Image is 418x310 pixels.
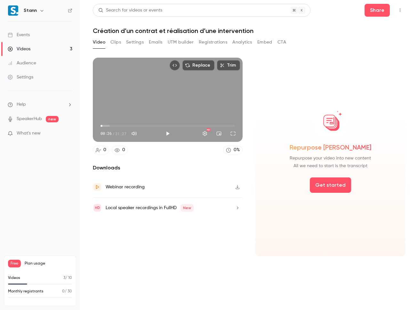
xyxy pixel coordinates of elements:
h1: Création d’un contrat et réalisation d’une intervention [93,27,405,35]
div: Local speaker recordings in FullHD [106,204,194,212]
p: / 30 [62,289,72,294]
span: / [112,131,115,136]
button: Emails [149,37,162,47]
div: 00:26 [100,131,126,136]
button: Analytics [232,37,252,47]
button: CTA [277,37,286,47]
p: Monthly registrants [8,289,44,294]
button: Mute [128,127,141,140]
span: Help [17,101,26,108]
li: help-dropdown-opener [8,101,72,108]
div: Settings [8,74,33,80]
button: Trim [217,60,240,70]
div: HD [206,128,210,131]
button: Embed video [170,60,180,70]
span: new [46,116,59,122]
span: Free [8,260,21,267]
span: Plan usage [25,261,72,266]
button: Turn on miniplayer [213,127,225,140]
button: UTM builder [168,37,194,47]
div: Audience [8,60,36,66]
button: Replace [182,60,214,70]
div: Webinar recording [106,183,145,191]
div: Search for videos or events [98,7,162,14]
div: 0 [103,147,106,153]
button: Top Bar Actions [395,5,405,15]
button: Registrations [199,37,227,47]
div: Videos [8,46,30,52]
button: Settings [126,37,144,47]
p: Videos [8,275,20,281]
span: 31:27 [115,131,126,136]
h6: Stann [24,7,37,14]
button: Settings [198,127,211,140]
iframe: Noticeable Trigger [65,131,72,136]
div: 0 [122,147,125,153]
button: Full screen [227,127,239,140]
button: Share [365,4,390,17]
a: 0% [223,146,243,154]
button: Clips [110,37,121,47]
span: 0 [62,290,65,293]
a: SpeakerHub [17,116,42,122]
button: Play [161,127,174,140]
div: 0 % [234,147,240,153]
button: Video [93,37,105,47]
div: Events [8,32,30,38]
span: Repurpose your video into new content All we need to start is the transcript [290,154,371,170]
img: Stann [8,5,18,16]
span: 3 [63,276,65,280]
h2: Downloads [93,164,243,172]
p: / 10 [63,275,72,281]
a: 0 [112,146,128,154]
span: 00:26 [100,131,112,136]
span: Repurpose [PERSON_NAME] [290,143,371,152]
span: New [181,204,194,212]
span: What's new [17,130,41,137]
a: 0 [93,146,109,154]
button: Embed [257,37,272,47]
button: Get started [310,177,351,193]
